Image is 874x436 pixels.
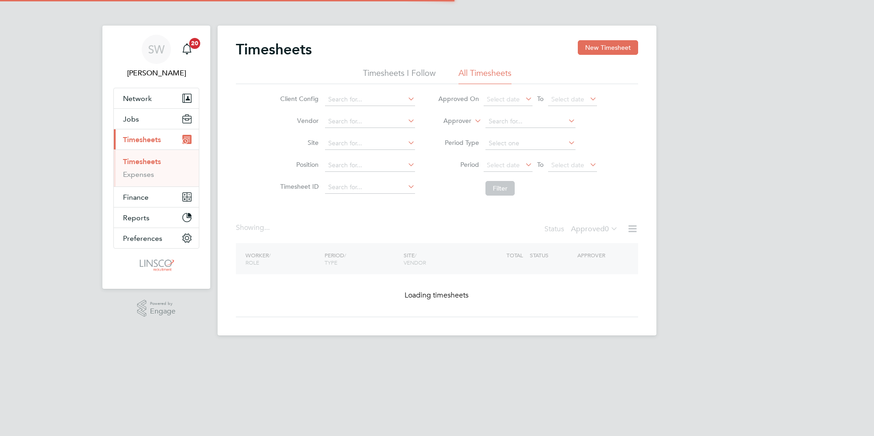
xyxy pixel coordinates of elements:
a: Timesheets [123,157,161,166]
button: Timesheets [114,129,199,149]
input: Search for... [325,93,415,106]
label: Timesheet ID [277,182,319,191]
span: Select date [551,95,584,103]
label: Approved [571,224,618,234]
button: Finance [114,187,199,207]
span: Powered by [150,300,176,308]
span: Engage [150,308,176,315]
label: Site [277,138,319,147]
label: Position [277,160,319,169]
div: Showing [236,223,272,233]
button: Preferences [114,228,199,248]
input: Search for... [325,115,415,128]
div: Timesheets [114,149,199,186]
a: Expenses [123,170,154,179]
h2: Timesheets [236,40,312,58]
span: Select date [487,95,520,103]
span: To [534,93,546,105]
span: 0 [605,224,609,234]
button: Reports [114,207,199,228]
button: New Timesheet [578,40,638,55]
input: Search for... [485,115,576,128]
li: Timesheets I Follow [363,68,436,84]
nav: Main navigation [102,26,210,289]
span: Jobs [123,115,139,123]
span: SW [148,43,165,55]
label: Vendor [277,117,319,125]
span: Select date [487,161,520,169]
button: Network [114,88,199,108]
input: Search for... [325,137,415,150]
label: Period [438,160,479,169]
a: 20 [178,35,196,64]
span: To [534,159,546,170]
div: Status [544,223,620,236]
label: Approved On [438,95,479,103]
span: Timesheets [123,135,161,144]
label: Approver [430,117,471,126]
span: Network [123,94,152,103]
span: ... [264,223,270,232]
a: SW[PERSON_NAME] [113,35,199,79]
li: All Timesheets [458,68,512,84]
span: Select date [551,161,584,169]
span: 20 [189,38,200,49]
input: Select one [485,137,576,150]
img: linsco-logo-retina.png [137,258,175,272]
input: Search for... [325,159,415,172]
label: Client Config [277,95,319,103]
label: Period Type [438,138,479,147]
input: Search for... [325,181,415,194]
span: Shaun White [113,68,199,79]
button: Jobs [114,109,199,129]
a: Go to home page [113,258,199,272]
span: Preferences [123,234,162,243]
span: Finance [123,193,149,202]
span: Reports [123,213,149,222]
a: Powered byEngage [137,300,176,317]
button: Filter [485,181,515,196]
